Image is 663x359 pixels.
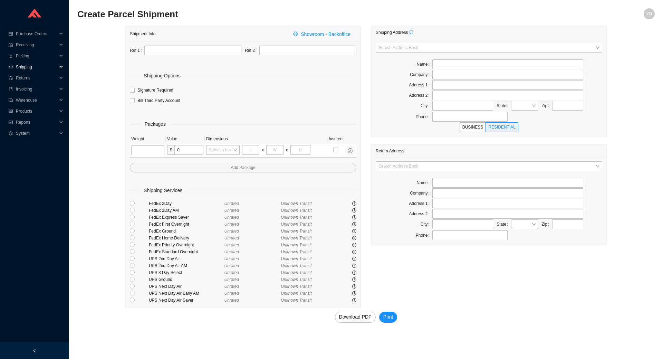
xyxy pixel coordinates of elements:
[352,284,356,289] span: question-circle
[149,235,224,242] div: FedEx Home Delivery
[376,144,602,157] div: Return Address
[409,199,432,208] label: Address 1
[224,215,239,220] span: Unrated
[417,59,432,69] label: Name
[224,236,239,240] span: Unrated
[417,178,432,188] label: Name
[352,257,356,261] span: question-circle
[352,291,356,295] span: question-circle
[352,298,356,302] span: question-circle
[16,117,57,128] span: Reports
[224,222,239,227] span: Unrated
[497,101,511,111] label: State
[421,101,432,111] label: City
[281,243,311,247] span: Unknown Transit
[8,87,13,91] span: book
[32,349,37,353] span: left
[8,109,13,113] span: read
[352,277,356,282] span: question-circle
[16,106,57,117] span: Products
[410,188,432,198] label: Company
[352,271,356,275] span: question-circle
[409,80,432,90] label: Address 1
[335,312,376,323] button: Download PDF
[242,145,259,155] input: L
[352,201,356,206] span: question-circle
[462,125,483,130] span: BUSINESS
[293,31,299,37] span: printer
[139,187,187,195] span: Shipping Services
[224,277,239,282] span: Unrated
[149,228,224,235] div: FedEx Ground
[149,283,224,290] div: UPS Next Day Air
[281,249,311,254] span: Unknown Transit
[149,200,224,207] div: FedEx 2Day
[149,276,224,283] div: UPS Ground
[409,29,413,36] div: Copy
[224,263,239,268] span: Unrated
[646,8,652,19] span: YD
[16,28,57,39] span: Purchase Orders
[16,73,57,84] span: Returns
[266,145,284,155] input: W
[352,229,356,233] span: question-circle
[149,242,224,248] div: FedEx Priority Overnight
[281,291,311,296] span: Unknown Transit
[135,87,176,94] span: Signature Required
[16,39,57,50] span: Receiving
[224,270,239,275] span: Unrated
[16,62,57,73] span: Shipping
[345,146,355,155] button: close-circle
[149,269,224,276] div: UPS 3 Day Select
[224,284,239,289] span: Unrated
[149,207,224,214] div: FedEx 2Day AM
[149,214,224,221] div: FedEx Express Saver
[488,125,516,130] span: RESIDENTIAL
[286,147,288,153] div: x
[352,215,356,219] span: question-circle
[16,95,57,106] span: Warehouse
[281,201,311,206] span: Unknown Transit
[8,32,13,36] span: credit-card
[410,70,432,79] label: Company
[149,290,224,297] div: UPS Next Day Air Early AM
[205,134,327,144] th: Dimensions
[8,76,13,80] span: customer-service
[167,145,175,155] span: $
[352,222,356,226] span: question-circle
[281,270,311,275] span: Unknown Transit
[149,262,224,269] div: UPS 2nd Day Air AM
[135,97,183,104] span: Bill Third Party Account
[224,298,239,303] span: Unrated
[327,134,344,144] th: Insured
[421,219,432,229] label: City
[16,84,57,95] span: Invoicing
[409,30,413,34] span: copy
[224,291,239,296] span: Unrated
[77,8,510,20] h2: Create Parcel Shipment
[281,256,311,261] span: Unknown Transit
[16,50,57,62] span: Picking
[262,147,264,153] div: x
[130,27,289,40] div: Shipment Info
[542,219,552,229] label: Zip
[224,229,239,234] span: Unrated
[281,277,311,282] span: Unknown Transit
[281,215,311,220] span: Unknown Transit
[224,201,239,206] span: Unrated
[416,230,432,240] label: Phone
[409,91,432,100] label: Address 2
[281,263,311,268] span: Unknown Transit
[289,29,356,39] button: printerShowroom - Backoffice
[224,208,239,213] span: Unrated
[376,30,413,35] span: Shipping Address
[281,298,311,303] span: Unknown Transit
[409,209,432,219] label: Address 2
[130,46,144,55] label: Ref 1
[149,248,224,255] div: FedEx Standard Overnight
[139,72,185,80] span: Shipping Options
[149,255,224,262] div: UPS 2nd Day Air
[281,229,311,234] span: Unknown Transit
[8,120,13,124] span: fund
[416,112,432,122] label: Phone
